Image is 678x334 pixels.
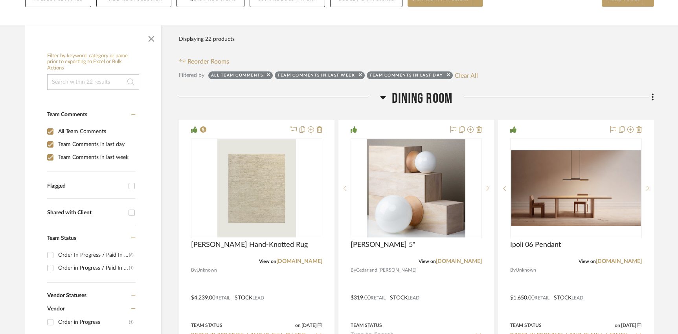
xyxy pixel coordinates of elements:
span: Unknown [516,266,536,274]
span: [PERSON_NAME] 5" [351,241,415,249]
span: By [351,266,356,274]
div: Displaying 22 products [179,31,235,47]
input: Search within 22 results [47,74,139,90]
span: Vendor [47,306,65,312]
span: [DATE] [620,323,637,328]
span: Reorder Rooms [187,57,229,66]
span: on [615,323,620,328]
div: Order in Progress / Paid In Full / Freight Due to Ship [58,262,129,274]
div: Order in Progress [58,316,129,329]
div: All Team Comments [211,73,263,80]
span: By [510,266,516,274]
button: Close [143,29,159,45]
div: (1) [129,262,134,274]
img: Ipoli 06 Pendant [511,150,641,226]
span: Cedar and [PERSON_NAME] [356,266,417,274]
a: [DOMAIN_NAME] [596,259,642,264]
span: Team Comments [47,112,87,117]
span: View on [579,259,596,264]
span: Ipoli 06 Pendant [510,241,561,249]
button: Clear All [455,70,478,80]
span: on [295,323,301,328]
div: Team Comments in last day [58,138,134,151]
span: View on [259,259,276,264]
span: [DATE] [301,323,318,328]
div: Team Comments in last day [369,73,443,80]
span: View on [419,259,436,264]
div: Team Status [351,322,382,329]
div: Order In Progress / Paid In Full w/ Freight, No Balance due [58,249,129,261]
div: Shared with Client [47,210,125,216]
a: [DOMAIN_NAME] [276,259,322,264]
div: All Team Comments [58,125,134,138]
div: 0 [351,139,481,238]
span: Vendor Statuses [47,293,86,298]
div: Team Status [191,322,222,329]
img: Wren 5" [367,139,465,237]
div: Flagged [47,183,125,190]
span: Unknown [197,266,217,274]
img: Fennessy Hand-Knotted Rug [217,139,296,237]
span: Team Status [47,235,76,241]
span: By [191,266,197,274]
button: Reorder Rooms [179,57,230,66]
span: [PERSON_NAME] Hand-Knotted Rug [191,241,308,249]
div: Filtered by [179,71,204,80]
div: Team Comments in last week [277,73,355,80]
div: (1) [129,316,134,329]
div: (6) [129,249,134,261]
a: [DOMAIN_NAME] [436,259,482,264]
div: Team Status [510,322,542,329]
span: Dining Room [392,90,452,107]
div: 0 [511,139,641,238]
h6: Filter by keyword, category or name prior to exporting to Excel or Bulk Actions [47,53,139,71]
div: Team Comments in last week [58,151,134,164]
